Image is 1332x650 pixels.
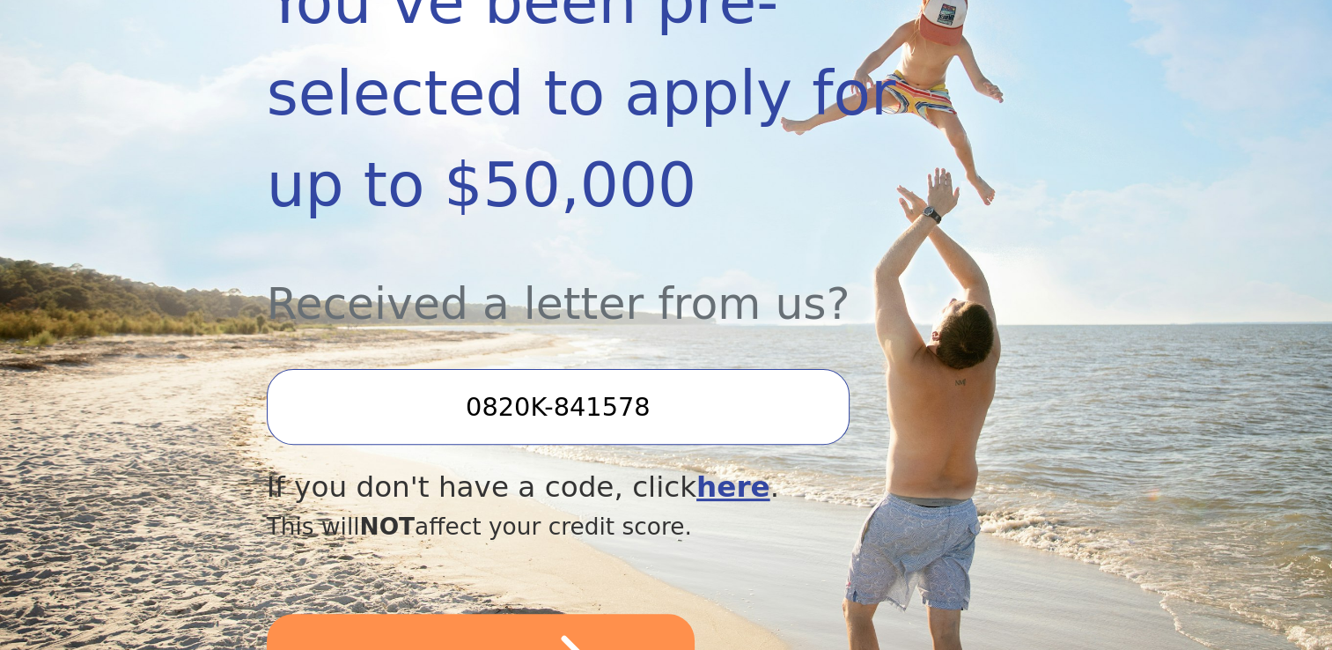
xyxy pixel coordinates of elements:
span: NOT [360,513,416,540]
input: Enter your Offer Code: [267,369,850,445]
a: here [696,470,770,504]
div: Received a letter from us? [267,231,946,337]
div: This will affect your credit score. [267,509,946,544]
div: If you don't have a code, click . [267,466,946,509]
